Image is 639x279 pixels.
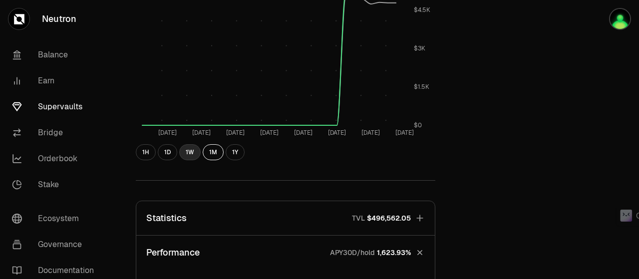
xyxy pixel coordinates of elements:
tspan: $4.5K [414,5,431,13]
tspan: [DATE] [226,129,245,137]
p: APY30D/hold [330,248,375,258]
p: TVL [352,213,365,223]
a: Balance [4,42,108,68]
button: PerformanceAPY30D/hold1,623.93% [136,236,435,270]
button: 1W [179,144,201,160]
tspan: $1.5K [414,83,430,91]
a: Earn [4,68,108,94]
button: 1M [203,144,224,160]
tspan: $3K [414,44,426,52]
button: 1D [158,144,177,160]
a: Supervaults [4,94,108,120]
a: Orderbook [4,146,108,172]
a: Governance [4,232,108,258]
tspan: $0 [414,121,422,129]
span: 1,623.93% [377,248,411,258]
span: $496,562.05 [367,213,411,223]
tspan: [DATE] [192,129,211,137]
button: 1Y [226,144,245,160]
a: Ecosystem [4,206,108,232]
p: Statistics [146,211,187,225]
tspan: [DATE] [260,129,279,137]
tspan: [DATE] [362,129,380,137]
tspan: [DATE] [396,129,414,137]
p: Performance [146,246,200,260]
tspan: [DATE] [294,129,313,137]
button: StatisticsTVL$496,562.05 [136,201,435,235]
tspan: [DATE] [328,129,346,137]
tspan: [DATE] [158,129,177,137]
button: 1H [136,144,156,160]
a: Stake [4,172,108,198]
a: Bridge [4,120,108,146]
img: Kycka wallet [610,9,630,29]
